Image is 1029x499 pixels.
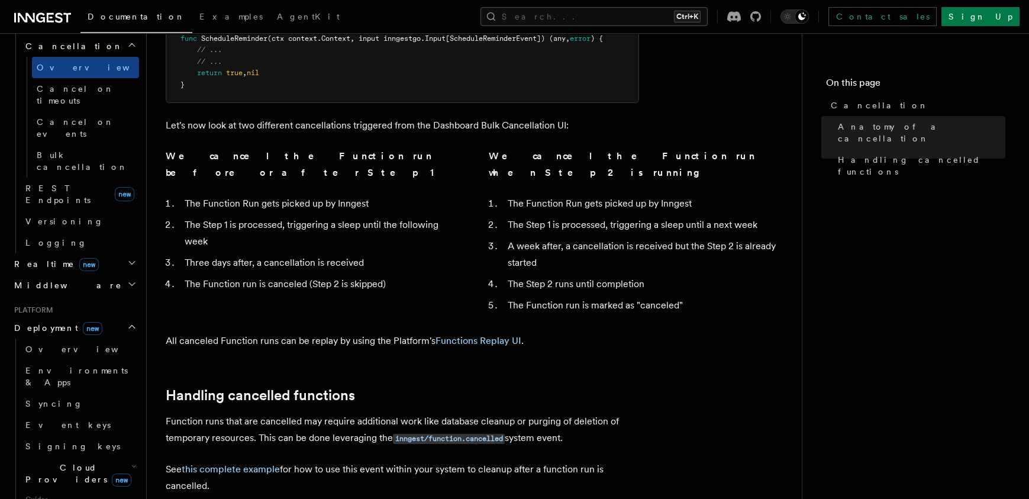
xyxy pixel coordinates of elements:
[570,34,591,43] span: error
[21,211,139,232] a: Versioning
[243,69,247,77] span: ,
[25,217,104,226] span: Versioning
[277,12,340,21] span: AgentKit
[21,57,139,178] div: Cancellation
[504,195,783,212] li: The Function Run gets picked up by Inngest
[80,4,192,33] a: Documentation
[436,335,521,346] a: Functions Replay UI
[21,436,139,457] a: Signing keys
[166,333,639,349] p: All canceled Function runs can be replay by using the Platform's .
[247,69,259,77] span: nil
[25,345,147,354] span: Overview
[181,276,460,292] li: The Function run is canceled (Step 2 is skipped)
[831,99,928,111] span: Cancellation
[25,442,120,451] span: Signing keys
[37,84,114,105] span: Cancel on timeouts
[9,258,99,270] span: Realtime
[838,154,1005,178] span: Handling cancelled functions
[166,461,639,494] p: See for how to use this event within your system to cleanup after a function run is cancelled.
[826,95,1005,116] a: Cancellation
[32,57,139,78] a: Overview
[833,116,1005,149] a: Anatomy of a cancellation
[32,144,139,178] a: Bulk cancellation
[591,34,603,43] span: ) {
[21,360,139,393] a: Environments & Apps
[25,238,87,247] span: Logging
[37,150,128,172] span: Bulk cancellation
[166,387,355,404] a: Handling cancelled functions
[504,276,783,292] li: The Step 2 runs until completion
[504,297,783,314] li: The Function run is marked as "canceled"
[838,121,1005,144] span: Anatomy of a cancellation
[270,4,347,32] a: AgentKit
[480,7,708,26] button: Search...Ctrl+K
[21,40,123,52] span: Cancellation
[115,187,134,201] span: new
[504,217,783,233] li: The Step 1 is processed, triggering a sleep until a next week
[21,457,139,490] button: Cloud Providersnew
[21,462,131,485] span: Cloud Providers
[180,34,197,43] span: func
[180,81,185,89] span: }
[197,69,222,77] span: return
[32,111,139,144] a: Cancel on events
[25,183,91,205] span: REST Endpoints
[674,11,701,22] kbd: Ctrl+K
[21,414,139,436] a: Event keys
[25,366,128,387] span: Environments & Apps
[780,9,809,24] button: Toggle dark mode
[166,150,435,178] strong: We cancel the Function run before or after Step 1
[166,117,639,134] p: Let's now look at two different cancellations triggered from the Dashboard Bulk Cancellation UI:
[9,253,139,275] button: Realtimenew
[181,217,460,250] li: The Step 1 is processed, triggering a sleep until the following week
[182,463,280,475] a: this complete example
[826,76,1005,95] h4: On this page
[941,7,1020,26] a: Sign Up
[489,150,756,178] strong: We cancel the Function run when Step 2 is running
[37,63,159,72] span: Overview
[267,34,570,43] span: (ctx context.Context, input inngestgo.Input[ScheduleReminderEvent]) (any,
[201,34,267,43] span: ScheduleReminder
[9,279,122,291] span: Middleware
[21,36,139,57] button: Cancellation
[226,69,243,77] span: true
[833,149,1005,182] a: Handling cancelled functions
[21,232,139,253] a: Logging
[32,78,139,111] a: Cancel on timeouts
[181,255,460,271] li: Three days after, a cancellation is received
[88,12,185,21] span: Documentation
[21,393,139,414] a: Syncing
[9,305,53,315] span: Platform
[9,275,139,296] button: Middleware
[199,12,263,21] span: Examples
[197,57,222,66] span: // ...
[9,317,139,339] button: Deploymentnew
[9,322,102,334] span: Deployment
[112,474,131,487] span: new
[21,178,139,211] a: REST Endpointsnew
[197,46,222,54] span: // ...
[504,238,783,271] li: A week after, a cancellation is received but the Step 2 is already started
[393,432,505,443] a: inngest/function.cancelled
[828,7,937,26] a: Contact sales
[21,339,139,360] a: Overview
[181,195,460,212] li: The Function Run gets picked up by Inngest
[83,322,102,335] span: new
[79,258,99,271] span: new
[25,399,83,408] span: Syncing
[393,434,505,444] code: inngest/function.cancelled
[37,117,114,139] span: Cancel on events
[192,4,270,32] a: Examples
[25,420,111,430] span: Event keys
[166,413,639,447] p: Function runs that are cancelled may require additional work like database cleanup or purging of ...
